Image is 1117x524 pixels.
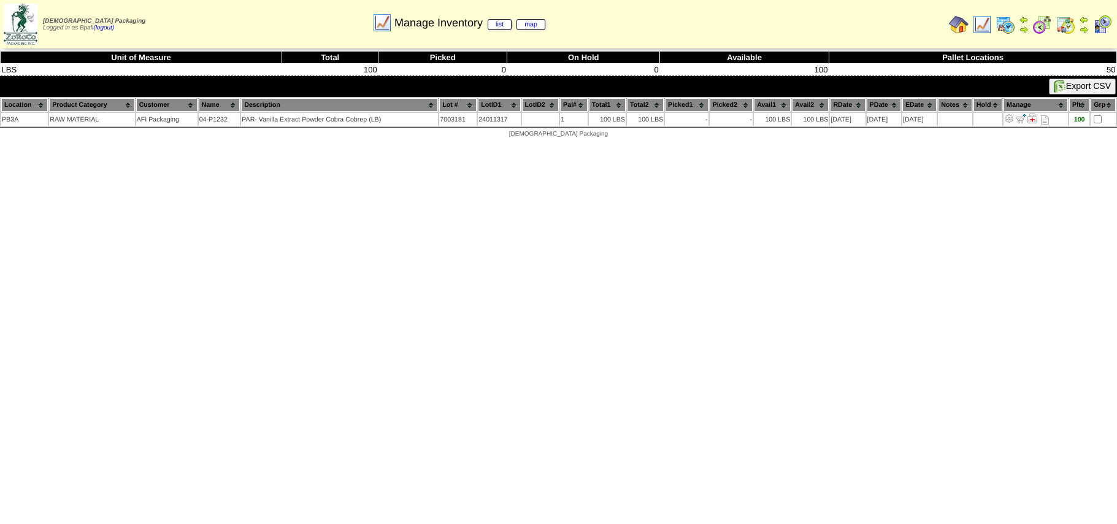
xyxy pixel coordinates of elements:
[830,113,865,126] td: [DATE]
[378,52,507,64] th: Picked
[1,113,48,126] td: PB3A
[710,98,753,112] th: Picked2
[1019,25,1029,34] img: arrowright.gif
[589,113,626,126] td: 100 LBS
[1091,98,1116,112] th: Grp
[1054,80,1066,93] img: excel.gif
[49,98,134,112] th: Product Category
[93,25,114,31] a: (logout)
[1016,114,1026,123] img: Move
[1032,15,1052,34] img: calendarblend.gif
[627,113,664,126] td: 100 LBS
[938,98,972,112] th: Notes
[660,52,829,64] th: Available
[522,98,559,112] th: LotID2
[378,64,507,76] td: 0
[1004,114,1014,123] img: Adjust
[1,98,48,112] th: Location
[754,98,791,112] th: Avail1
[136,113,198,126] td: AFI Packaging
[439,98,477,112] th: Lot #
[830,98,865,112] th: RDate
[902,113,937,126] td: [DATE]
[792,113,829,126] td: 100 LBS
[1056,15,1075,34] img: calendarinout.gif
[1049,79,1116,94] button: Export CSV
[509,131,608,137] span: [DEMOGRAPHIC_DATA] Packaging
[394,17,545,29] span: Manage Inventory
[49,113,134,126] td: RAW MATERIAL
[660,64,829,76] td: 100
[972,15,992,34] img: line_graph.gif
[241,113,438,126] td: PAR- Vanilla Extract Powder Cobra Cobrep (LB)
[199,113,240,126] td: 04-P1232
[241,98,438,112] th: Description
[439,113,477,126] td: 7003181
[829,64,1117,76] td: 50
[1,64,282,76] td: LBS
[488,19,512,30] a: list
[1079,15,1089,25] img: arrowleft.gif
[560,98,588,112] th: Pal#
[1027,114,1037,123] img: Manage Hold
[282,52,378,64] th: Total
[372,13,392,33] img: line_graph.gif
[43,18,145,31] span: Logged in as Bpali
[1041,115,1049,125] i: Note
[199,98,240,112] th: Name
[867,98,901,112] th: PDate
[1069,98,1089,112] th: Plt
[792,98,829,112] th: Avail2
[1092,15,1112,34] img: calendarcustomer.gif
[665,98,708,112] th: Picked1
[973,98,1002,112] th: Hold
[996,15,1015,34] img: calendarprod.gif
[710,113,753,126] td: -
[282,64,378,76] td: 100
[136,98,198,112] th: Customer
[829,52,1117,64] th: Pallet Locations
[478,113,520,126] td: 24011317
[589,98,626,112] th: Total1
[516,19,545,30] a: map
[507,52,660,64] th: On Hold
[1019,15,1029,25] img: arrowleft.gif
[560,113,588,126] td: 1
[507,64,660,76] td: 0
[902,98,937,112] th: EDate
[1,52,282,64] th: Unit of Measure
[1079,25,1089,34] img: arrowright.gif
[478,98,520,112] th: LotID1
[949,15,969,34] img: home.gif
[4,4,37,45] img: zoroco-logo-small.webp
[1004,98,1068,112] th: Manage
[665,113,708,126] td: -
[627,98,664,112] th: Total2
[754,113,791,126] td: 100 LBS
[43,18,145,25] span: [DEMOGRAPHIC_DATA] Packaging
[1070,116,1089,123] div: 100
[867,113,901,126] td: [DATE]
